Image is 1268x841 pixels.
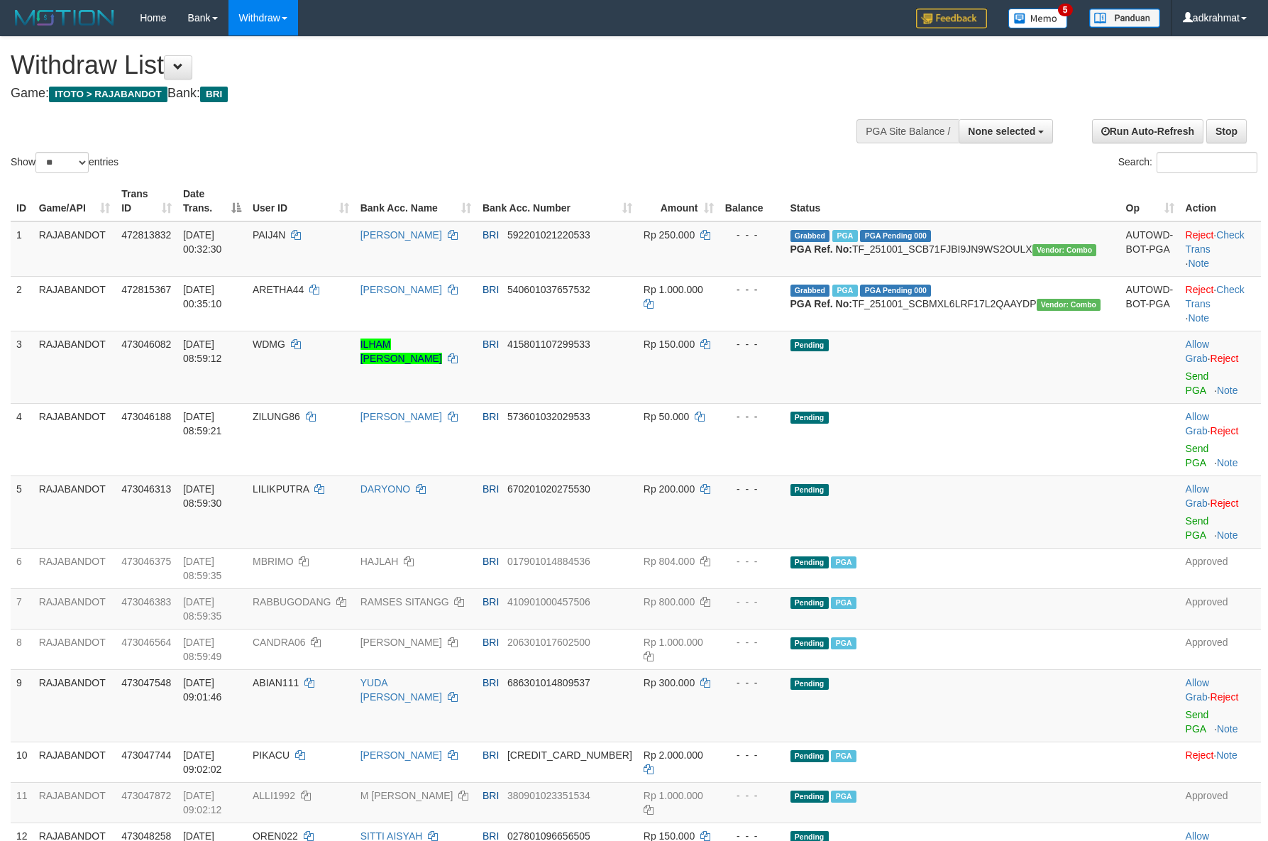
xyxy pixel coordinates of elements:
a: [PERSON_NAME] [360,229,442,241]
span: Vendor URL: https://secure11.1velocity.biz [1032,244,1097,256]
span: ALLI1992 [253,790,295,801]
div: - - - [725,635,779,649]
span: 472815367 [121,284,171,295]
span: None selected [968,126,1035,137]
span: 473047548 [121,677,171,688]
th: Date Trans.: activate to sort column descending [177,181,247,221]
a: Reject [1211,353,1239,364]
span: Copy 573601032029533 to clipboard [507,411,590,422]
span: Rp 2.000.000 [644,749,703,761]
input: Search: [1157,152,1257,173]
a: [PERSON_NAME] [360,411,442,422]
div: - - - [725,409,779,424]
a: Reject [1186,229,1214,241]
td: Approved [1180,588,1261,629]
div: - - - [725,554,779,568]
a: Stop [1206,119,1247,143]
span: Pending [790,556,829,568]
th: User ID: activate to sort column ascending [247,181,355,221]
span: Copy 670201020275530 to clipboard [507,483,590,495]
b: PGA Ref. No: [790,298,852,309]
span: Copy 206301017602500 to clipboard [507,637,590,648]
span: Pending [790,678,829,690]
td: 3 [11,331,33,403]
div: PGA Site Balance / [856,119,959,143]
span: 473046313 [121,483,171,495]
span: Rp 300.000 [644,677,695,688]
a: DARYONO [360,483,411,495]
a: Run Auto-Refresh [1092,119,1203,143]
td: · [1180,403,1261,476]
td: RAJABANDOT [33,331,116,403]
td: · [1180,669,1261,742]
span: BRI [483,284,499,295]
a: Allow Grab [1186,339,1209,364]
span: WDMG [253,339,285,350]
td: 2 [11,276,33,331]
span: Copy 578401022872537 to clipboard [507,749,632,761]
span: CANDRA06 [253,637,306,648]
th: Status [785,181,1120,221]
span: ABIAN111 [253,677,299,688]
span: PIKACU [253,749,290,761]
span: Pending [790,791,829,803]
div: - - - [725,228,779,242]
a: Check Trans [1186,229,1245,255]
h1: Withdraw List [11,51,831,79]
span: Marked by adkZulham [832,285,857,297]
span: [DATE] 09:01:46 [183,677,222,703]
span: [DATE] 09:02:12 [183,790,222,815]
td: TF_251001_SCBMXL6LRF17L2QAAYDP [785,276,1120,331]
span: Grabbed [790,285,830,297]
a: Send PGA [1186,515,1209,541]
td: RAJABANDOT [33,588,116,629]
button: None selected [959,119,1053,143]
a: Send PGA [1186,370,1209,396]
a: [PERSON_NAME] [360,749,442,761]
span: Pending [790,484,829,496]
td: RAJABANDOT [33,221,116,277]
span: Copy 592201021220533 to clipboard [507,229,590,241]
span: Pending [790,339,829,351]
td: RAJABANDOT [33,548,116,588]
span: BRI [483,637,499,648]
td: RAJABANDOT [33,782,116,823]
span: 472813832 [121,229,171,241]
a: Note [1188,312,1209,324]
span: · [1186,677,1211,703]
span: Marked by adkdaniel [831,597,856,609]
span: ITOTO > RAJABANDOT [49,87,167,102]
td: Approved [1180,548,1261,588]
span: 473047872 [121,790,171,801]
td: Approved [1180,629,1261,669]
span: BRI [483,229,499,241]
span: Copy 380901023351534 to clipboard [507,790,590,801]
th: Trans ID: activate to sort column ascending [116,181,177,221]
a: Allow Grab [1186,483,1209,509]
span: Pending [790,637,829,649]
span: Rp 804.000 [644,556,695,567]
span: 473046564 [121,637,171,648]
img: Button%20Memo.svg [1008,9,1068,28]
th: Game/API: activate to sort column ascending [33,181,116,221]
th: Op: activate to sort column ascending [1120,181,1180,221]
img: MOTION_logo.png [11,7,118,28]
th: Bank Acc. Number: activate to sort column ascending [477,181,638,221]
span: Rp 150.000 [644,339,695,350]
span: Pending [790,750,829,762]
span: Rp 50.000 [644,411,690,422]
img: panduan.png [1089,9,1160,28]
span: Vendor URL: https://secure11.1velocity.biz [1037,299,1101,311]
b: PGA Ref. No: [790,243,852,255]
td: 9 [11,669,33,742]
th: Action [1180,181,1261,221]
span: Rp 1.000.000 [644,637,703,648]
td: AUTOWD-BOT-PGA [1120,221,1180,277]
td: TF_251001_SCB71FJBI9JN9WS2OULX [785,221,1120,277]
td: RAJABANDOT [33,403,116,476]
span: 473046383 [121,596,171,608]
span: MBRIMO [253,556,294,567]
img: Feedback.jpg [916,9,987,28]
a: RAMSES SITANGG [360,596,449,608]
span: · [1186,483,1211,509]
